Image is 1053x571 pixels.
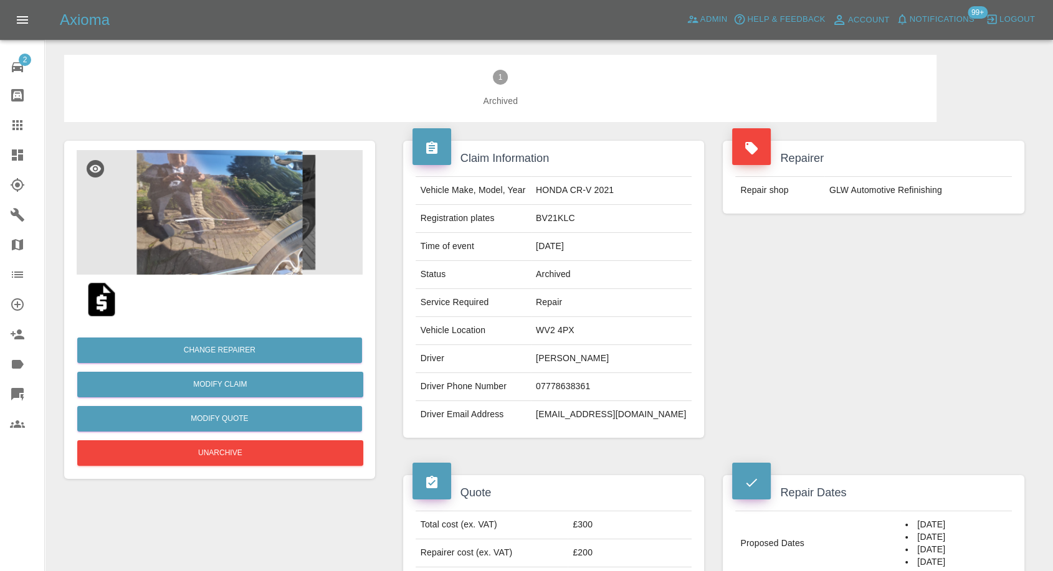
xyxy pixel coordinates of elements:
td: HONDA CR-V 2021 [531,177,692,205]
span: 99+ [968,6,988,19]
li: [DATE] [905,556,1007,569]
button: Notifications [893,10,978,29]
td: £200 [568,539,692,567]
img: qt_1SD1v6A4aDea5wMjW7AGdrit [82,280,121,319]
td: Registration plates [416,205,531,233]
td: Driver Phone Number [416,373,531,401]
h4: Claim Information [412,150,695,167]
td: BV21KLC [531,205,692,233]
li: [DATE] [905,544,1007,556]
td: Driver [416,345,531,373]
span: Archived [84,95,917,107]
img: 3311cdfb-cd4f-44b7-acd4-f740f4515f27 [77,150,363,275]
td: Repair [531,289,692,317]
td: Vehicle Location [416,317,531,345]
h4: Repair Dates [732,484,1015,501]
td: 07778638361 [531,373,692,401]
td: Repair shop [735,177,824,204]
button: Modify Quote [77,406,362,432]
span: Account [848,13,890,27]
td: WV2 4PX [531,317,692,345]
h4: Repairer [732,150,1015,167]
td: Repairer cost (ex. VAT) [416,539,568,567]
td: Service Required [416,289,531,317]
span: Notifications [910,12,974,27]
td: [EMAIL_ADDRESS][DOMAIN_NAME] [531,401,692,428]
span: Help & Feedback [747,12,825,27]
td: £300 [568,511,692,539]
button: Change Repairer [77,337,362,363]
td: Total cost (ex. VAT) [416,511,568,539]
li: [DATE] [905,531,1007,544]
button: Unarchive [77,440,363,466]
li: [DATE] [905,519,1007,531]
td: Time of event [416,233,531,261]
span: Admin [700,12,728,27]
td: Archived [531,261,692,289]
span: Logout [999,12,1035,27]
a: Admin [684,10,731,29]
button: Help & Feedback [730,10,828,29]
td: Vehicle Make, Model, Year [416,177,531,205]
h4: Quote [412,484,695,501]
button: Logout [983,10,1038,29]
td: Status [416,261,531,289]
span: 2 [19,54,31,66]
td: Driver Email Address [416,401,531,428]
td: [DATE] [531,233,692,261]
text: 1 [498,73,503,82]
td: [PERSON_NAME] [531,345,692,373]
a: Account [829,10,893,30]
a: Modify Claim [77,372,363,397]
button: Open drawer [7,5,37,35]
td: GLW Automotive Refinishing [824,177,1012,204]
h5: Axioma [60,10,110,30]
